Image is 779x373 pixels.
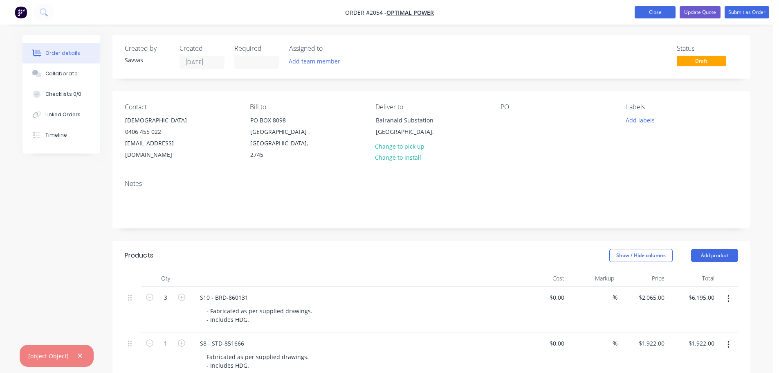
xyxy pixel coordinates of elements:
div: Products [125,251,153,260]
div: Created [180,45,224,52]
div: Savvas [125,56,170,64]
div: Balranald Substation[GEOGRAPHIC_DATA], [369,114,451,140]
button: Show / Hide columns [609,249,673,262]
div: 0406 455 022 [125,126,193,138]
div: Cost [517,270,568,287]
div: Created by [125,45,170,52]
button: Update Quote [680,6,721,18]
button: Order details [22,43,100,63]
img: Factory [15,6,27,18]
div: Status [677,45,738,52]
div: Qty [141,270,190,287]
button: Change to install [371,152,426,163]
button: Collaborate [22,63,100,84]
div: Contact [125,103,237,111]
div: [object Object] [28,352,69,360]
button: Change to pick up [371,140,429,151]
button: Add team member [289,56,345,67]
div: Order details [45,50,80,57]
button: Checklists 0/0 [22,84,100,104]
div: Labels [626,103,738,111]
div: Checklists 0/0 [45,90,81,98]
a: Optimal Power [386,9,434,16]
div: Balranald Substation [376,115,444,126]
div: S8 - STD-851666 [193,337,251,349]
div: PO BOX 8098 [250,115,318,126]
span: Draft [677,56,726,66]
div: Markup [568,270,618,287]
span: % [613,339,617,348]
div: [DEMOGRAPHIC_DATA] [125,115,193,126]
div: Fabricated as per supplied drawings. - Includes HDG. [200,351,317,371]
div: S10 - BRD-860131 [193,292,255,303]
span: % [613,293,617,302]
div: PO BOX 8098[GEOGRAPHIC_DATA] , [GEOGRAPHIC_DATA], 2745 [243,114,325,161]
div: Price [617,270,668,287]
button: Linked Orders [22,104,100,125]
div: [EMAIL_ADDRESS][DOMAIN_NAME] [125,138,193,161]
button: Add product [691,249,738,262]
button: Close [635,6,676,18]
div: - Fabricated as per supplied drawings. - Includes HDG. [200,305,321,326]
div: [DEMOGRAPHIC_DATA]0406 455 022[EMAIL_ADDRESS][DOMAIN_NAME] [118,114,200,161]
div: Total [668,270,718,287]
div: Linked Orders [45,111,81,118]
div: Assigned to [289,45,371,52]
button: Timeline [22,125,100,145]
div: Deliver to [375,103,487,111]
div: PO [501,103,613,111]
button: Add labels [621,114,659,125]
div: Bill to [250,103,362,111]
div: Collaborate [45,70,78,77]
div: [GEOGRAPHIC_DATA], [376,126,444,138]
div: Timeline [45,131,67,139]
button: Add team member [285,56,345,67]
div: Notes [125,180,738,188]
span: Order #2054 - [345,9,386,16]
div: Required [234,45,279,52]
div: [GEOGRAPHIC_DATA] , [GEOGRAPHIC_DATA], 2745 [250,126,318,161]
button: Submit as Order [725,6,769,18]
